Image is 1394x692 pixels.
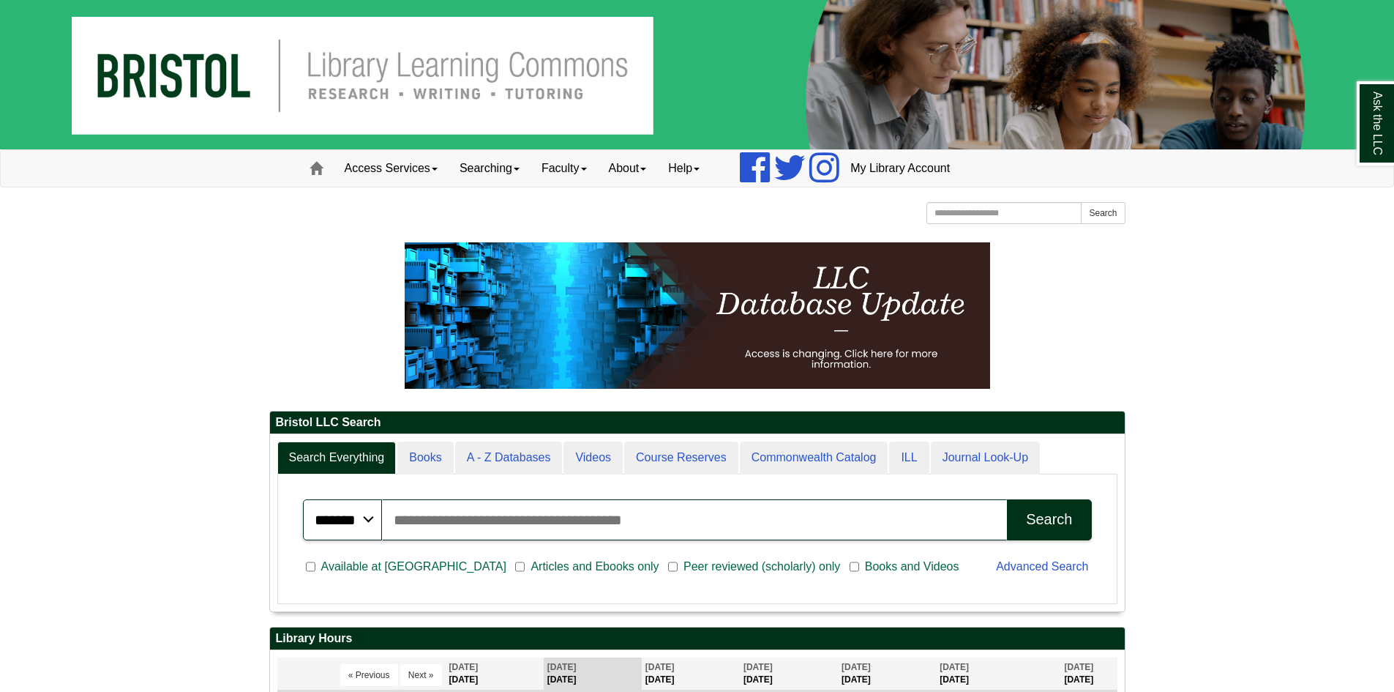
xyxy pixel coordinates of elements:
[850,560,859,573] input: Books and Videos
[931,442,1040,475] a: Journal Look-Up
[446,658,544,691] th: [DATE]
[839,150,961,187] a: My Library Account
[455,442,563,475] a: A - Z Databases
[1026,511,1072,528] div: Search
[1007,499,1091,540] button: Search
[657,150,711,187] a: Help
[563,442,623,475] a: Videos
[996,560,1088,573] a: Advanced Search
[340,664,398,686] button: « Previous
[838,658,936,691] th: [DATE]
[1081,202,1125,224] button: Search
[743,662,773,672] span: [DATE]
[277,442,397,475] a: Search Everything
[859,558,965,576] span: Books and Videos
[740,442,888,475] a: Commonwealth Catalog
[515,560,525,573] input: Articles and Ebooks only
[740,658,838,691] th: [DATE]
[270,412,1125,434] h2: Bristol LLC Search
[678,558,846,576] span: Peer reviewed (scholarly) only
[598,150,658,187] a: About
[306,560,315,573] input: Available at [GEOGRAPHIC_DATA]
[940,662,969,672] span: [DATE]
[449,662,479,672] span: [DATE]
[531,150,598,187] a: Faculty
[334,150,449,187] a: Access Services
[1064,662,1093,672] span: [DATE]
[624,442,738,475] a: Course Reserves
[547,662,577,672] span: [DATE]
[449,150,531,187] a: Searching
[405,242,990,389] img: HTML tutorial
[668,560,678,573] input: Peer reviewed (scholarly) only
[936,658,1060,691] th: [DATE]
[642,658,740,691] th: [DATE]
[270,628,1125,650] h2: Library Hours
[400,664,442,686] button: Next »
[842,662,871,672] span: [DATE]
[1060,658,1117,691] th: [DATE]
[889,442,929,475] a: ILL
[645,662,675,672] span: [DATE]
[525,558,664,576] span: Articles and Ebooks only
[397,442,453,475] a: Books
[315,558,512,576] span: Available at [GEOGRAPHIC_DATA]
[544,658,642,691] th: [DATE]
